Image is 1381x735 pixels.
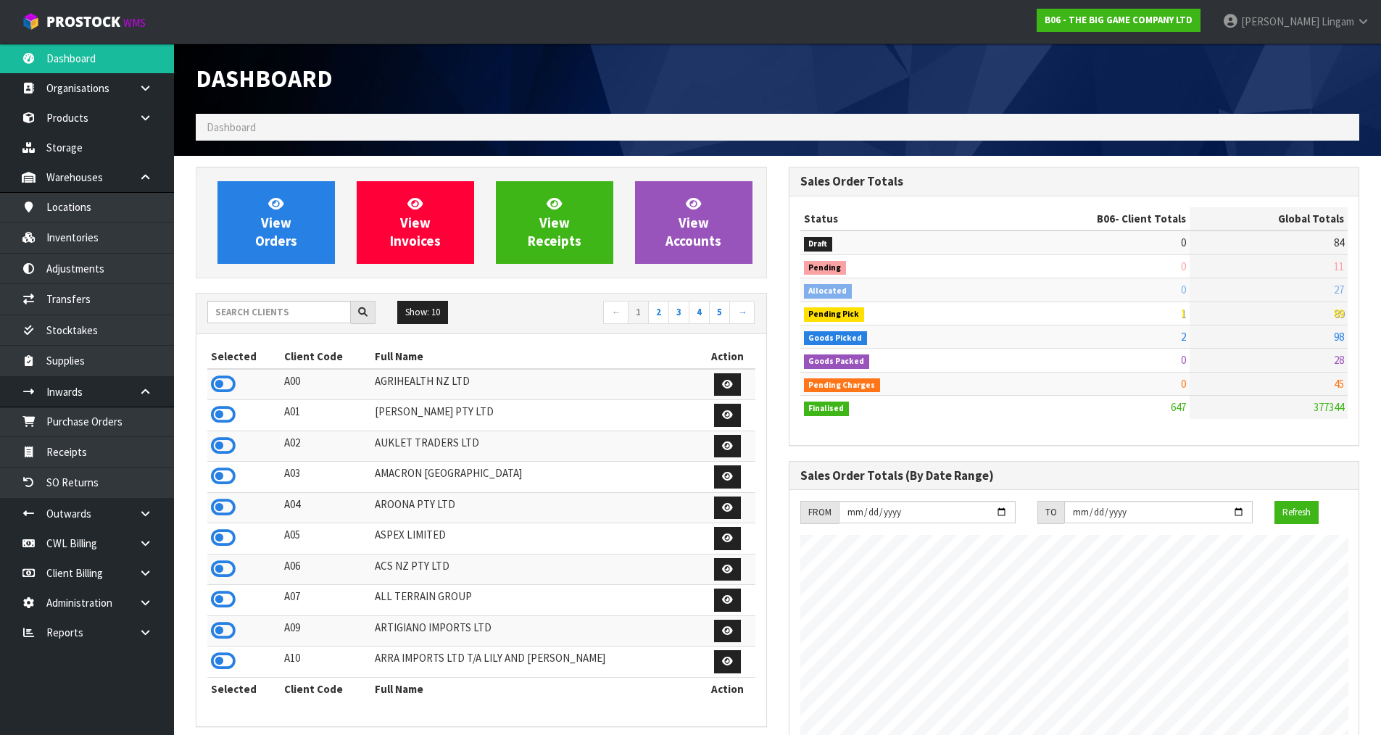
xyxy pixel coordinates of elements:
[371,462,700,493] td: AMACRON [GEOGRAPHIC_DATA]
[1037,501,1064,524] div: TO
[371,615,700,647] td: ARTIGIANO IMPORTS LTD
[1334,377,1344,391] span: 45
[1334,307,1344,320] span: 89
[281,615,372,647] td: A09
[22,12,40,30] img: cube-alt.png
[357,181,474,264] a: ViewInvoices
[281,369,372,400] td: A00
[1274,501,1319,524] button: Refresh
[496,181,613,264] a: ViewReceipts
[804,307,865,322] span: Pending Pick
[800,175,1348,188] h3: Sales Order Totals
[492,301,755,326] nav: Page navigation
[800,469,1348,483] h3: Sales Order Totals (By Date Range)
[804,354,870,369] span: Goods Packed
[1181,283,1186,296] span: 0
[371,647,700,678] td: ARRA IMPORTS LTD T/A LILY AND [PERSON_NAME]
[281,345,372,368] th: Client Code
[668,301,689,324] a: 3
[700,677,755,700] th: Action
[700,345,755,368] th: Action
[281,462,372,493] td: A03
[729,301,755,324] a: →
[371,431,700,462] td: AUKLET TRADERS LTD
[1334,236,1344,249] span: 84
[603,301,629,324] a: ←
[804,331,868,346] span: Goods Picked
[1181,377,1186,391] span: 0
[255,195,297,249] span: View Orders
[281,554,372,585] td: A06
[800,501,839,524] div: FROM
[628,301,649,324] a: 1
[397,301,448,324] button: Show: 10
[371,492,700,523] td: AROONA PTY LTD
[804,402,850,416] span: Finalised
[207,120,256,134] span: Dashboard
[281,677,372,700] th: Client Code
[1171,400,1186,414] span: 647
[1181,236,1186,249] span: 0
[1037,9,1200,32] a: B06 - THE BIG GAME COMPANY LTD
[528,195,581,249] span: View Receipts
[281,431,372,462] td: A02
[1241,14,1319,28] span: [PERSON_NAME]
[804,378,881,393] span: Pending Charges
[196,63,333,94] span: Dashboard
[804,284,853,299] span: Allocated
[371,554,700,585] td: ACS NZ PTY LTD
[800,207,982,231] th: Status
[371,400,700,431] td: [PERSON_NAME] PTY LTD
[207,677,281,700] th: Selected
[1334,259,1344,273] span: 11
[689,301,710,324] a: 4
[1322,14,1354,28] span: Lingam
[1181,307,1186,320] span: 1
[281,400,372,431] td: A01
[371,369,700,400] td: AGRIHEALTH NZ LTD
[635,181,752,264] a: ViewAccounts
[207,345,281,368] th: Selected
[981,207,1190,231] th: - Client Totals
[281,523,372,555] td: A05
[371,677,700,700] th: Full Name
[207,301,351,323] input: Search clients
[1045,14,1193,26] strong: B06 - THE BIG GAME COMPANY LTD
[371,585,700,616] td: ALL TERRAIN GROUP
[1334,330,1344,344] span: 98
[281,492,372,523] td: A04
[281,585,372,616] td: A07
[1181,330,1186,344] span: 2
[1314,400,1344,414] span: 377344
[1181,353,1186,367] span: 0
[709,301,730,324] a: 5
[217,181,335,264] a: ViewOrders
[371,523,700,555] td: ASPEX LIMITED
[804,237,833,252] span: Draft
[1190,207,1348,231] th: Global Totals
[648,301,669,324] a: 2
[1097,212,1115,225] span: B06
[281,647,372,678] td: A10
[804,261,847,275] span: Pending
[665,195,721,249] span: View Accounts
[371,345,700,368] th: Full Name
[1181,259,1186,273] span: 0
[390,195,441,249] span: View Invoices
[1334,353,1344,367] span: 28
[1334,283,1344,296] span: 27
[46,12,120,31] span: ProStock
[123,16,146,30] small: WMS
